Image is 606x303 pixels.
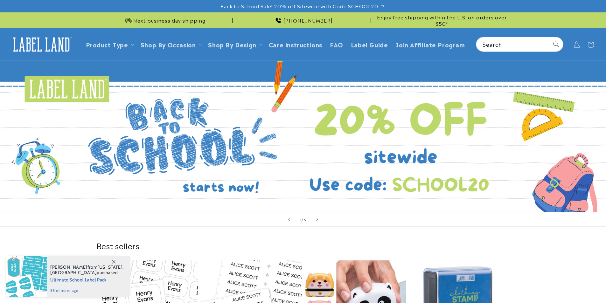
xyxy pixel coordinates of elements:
a: Care instructions [265,37,326,52]
a: FAQ [326,37,347,52]
span: Care instructions [269,41,322,48]
span: 58 minutes ago [50,288,124,293]
span: Back to School Sale! 20% off Sitewide with Code SCHOOL20 [220,3,378,9]
span: from , purchased [50,265,124,275]
button: Search [549,37,563,51]
span: [PHONE_NUMBER] [283,17,333,24]
div: Announcement [235,12,371,28]
button: Previous slide [282,212,296,226]
span: [US_STATE] [97,264,122,270]
button: Next slide [310,212,324,226]
span: / [302,216,303,223]
img: Label Land [10,35,73,54]
span: 1 [300,216,302,223]
span: Next business day shipping [133,17,205,24]
summary: Shop By Design [204,37,265,52]
span: Enjoy free shipping within the U.S. on orders over $50* [374,14,510,26]
span: [PERSON_NAME] [50,264,87,270]
span: Label Guide [351,41,388,48]
div: Announcement [96,12,233,28]
a: Label Guide [347,37,392,52]
span: FAQ [330,41,343,48]
a: Label Land [7,32,76,57]
span: Shop By Occasion [141,41,196,48]
a: Shop By Design [208,40,256,49]
summary: Shop By Occasion [137,37,205,52]
span: [GEOGRAPHIC_DATA] [50,270,97,275]
span: Join Affiliate Program [395,41,465,48]
div: Announcement [374,12,510,28]
a: Product Type [86,40,128,49]
span: Ultimate School Label Pack [50,275,124,283]
a: Join Affiliate Program [392,37,469,52]
span: 5 [303,216,306,223]
summary: Product Type [82,37,137,52]
h2: Best sellers [96,241,510,251]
